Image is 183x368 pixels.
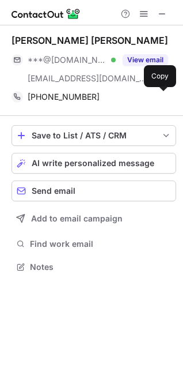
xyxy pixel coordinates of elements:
button: Add to email campaign [12,208,176,229]
button: Find work email [12,236,176,252]
button: Send email [12,181,176,201]
span: Find work email [30,239,171,249]
button: save-profile-one-click [12,125,176,146]
span: Notes [30,262,171,272]
div: Save to List / ATS / CRM [32,131,156,140]
span: Add to email campaign [31,214,123,223]
span: AI write personalized message [32,159,154,168]
img: ContactOut v5.3.10 [12,7,81,21]
span: [PHONE_NUMBER] [28,92,100,102]
button: AI write personalized message [12,153,176,174]
button: Notes [12,259,176,275]
span: Send email [32,186,75,196]
span: ***@[DOMAIN_NAME] [28,55,107,65]
button: Reveal Button [123,54,168,66]
div: [PERSON_NAME] [PERSON_NAME] [12,35,168,46]
span: [EMAIL_ADDRESS][DOMAIN_NAME] [28,73,147,84]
